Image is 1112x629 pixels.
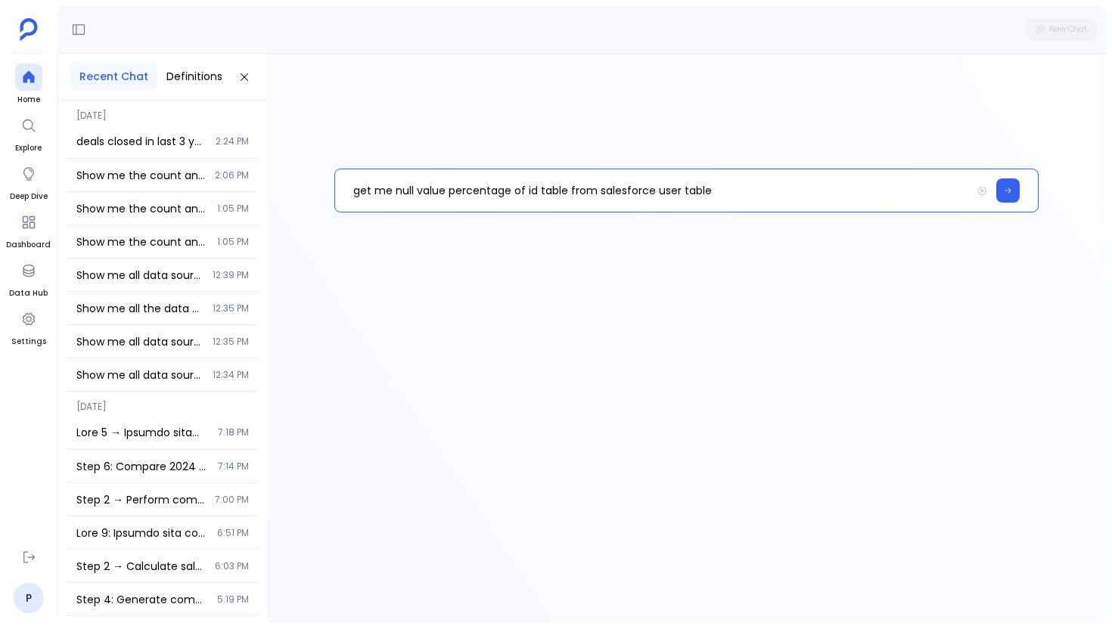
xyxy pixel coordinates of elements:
span: 1:05 PM [217,203,249,215]
button: Recent Chat [70,63,157,91]
span: Show me the count and list of tables from each data source where the number of columns in the tab... [76,234,208,249]
span: Step 6: Compare 2024 open opportunities against benchmarks from Step 3 and classify risk levels T... [76,459,209,474]
span: [DATE] [67,101,258,122]
span: Deep Dive [10,191,48,203]
a: P [14,583,44,613]
img: petavue logo [20,18,38,41]
span: 6:03 PM [215,560,249,572]
span: Step 3: Compare open opportunities from Step 2 against benchmarks from Step 1 and classify conver... [76,525,208,541]
span: Step 3 → Analyze quarterly breakdown and seasonal patterns for last 6 months of 2024 compared to ... [76,425,209,440]
span: Home [15,94,42,106]
p: get me null value percentage of id table from salesforce user table [335,171,972,210]
span: Explore [15,142,42,154]
span: 5:19 PM [217,593,249,606]
span: Show me all data sources with their names and count of tables in each data source [76,334,203,349]
a: Explore [15,112,42,154]
span: Step 2 → Calculate sales cycle length and format deal size for each closed won deal from Step 1 T... [76,559,206,574]
span: Settings [11,336,46,348]
a: Data Hub [9,257,48,299]
a: Home [15,64,42,106]
span: 6:51 PM [217,527,249,539]
span: [DATE] [67,392,258,413]
span: 12:35 PM [213,302,249,314]
a: Dashboard [6,209,51,251]
span: Show me all data sources with their names and the count of tables in each data source [76,268,203,283]
a: Settings [11,305,46,348]
span: Show me all the data sources with their names and the count of tables in each data source [76,301,203,316]
span: 12:34 PM [213,369,249,381]
span: 7:14 PM [218,460,249,473]
span: 2:24 PM [216,135,249,147]
span: 7:18 PM [218,426,249,438]
span: 7:00 PM [215,494,249,506]
span: Show me the count and list of tables from each data source where the number of columns in the tab... [76,201,208,216]
span: Data Hub [9,287,48,299]
a: Deep Dive [10,160,48,203]
span: deals closed in last 3 years. Take created date and closed date column [76,134,207,149]
span: Show me all data sources with their names and the count of tables in each data source [76,367,203,383]
span: Step 2 → Perform comprehensive range analysis on opportunity creation data from Step 1 Take resul... [76,492,206,507]
span: 12:39 PM [213,269,249,281]
span: Dashboard [6,239,51,251]
span: 12:35 PM [213,336,249,348]
span: Show me the count and list of tables from each data source where the number of columns in the tab... [76,168,206,183]
span: 2:06 PM [215,169,249,181]
span: Step 4: Generate comprehensive pipeline health summary and trend analysis combining insights from... [76,592,208,607]
span: 1:05 PM [217,236,249,248]
button: Definitions [157,63,231,91]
